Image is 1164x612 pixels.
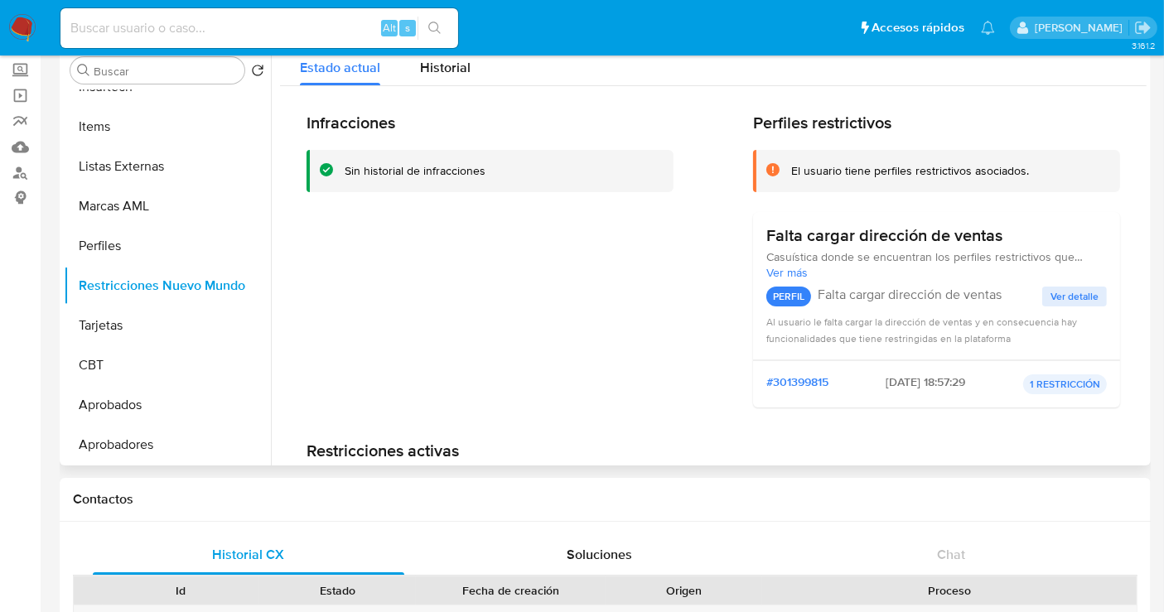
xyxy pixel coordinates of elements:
[617,582,751,599] div: Origen
[64,186,271,226] button: Marcas AML
[77,64,90,77] button: Buscar
[64,147,271,186] button: Listas Externas
[64,306,271,345] button: Tarjetas
[64,107,271,147] button: Items
[94,64,238,79] input: Buscar
[1035,20,1128,36] p: nancy.sanchezgarcia@mercadolibre.com.mx
[1132,39,1156,52] span: 3.161.2
[271,582,404,599] div: Estado
[418,17,452,40] button: search-icon
[251,64,264,82] button: Volver al orden por defecto
[1134,19,1152,36] a: Salir
[405,20,410,36] span: s
[981,21,995,35] a: Notificaciones
[64,425,271,465] button: Aprobadores
[937,545,965,564] span: Chat
[872,19,964,36] span: Accesos rápidos
[60,17,458,39] input: Buscar usuario o caso...
[114,582,248,599] div: Id
[568,545,633,564] span: Soluciones
[64,226,271,266] button: Perfiles
[64,266,271,306] button: Restricciones Nuevo Mundo
[64,345,271,385] button: CBT
[73,491,1137,508] h1: Contactos
[383,20,396,36] span: Alt
[213,545,285,564] span: Historial CX
[64,385,271,425] button: Aprobados
[427,582,594,599] div: Fecha de creación
[774,582,1125,599] div: Proceso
